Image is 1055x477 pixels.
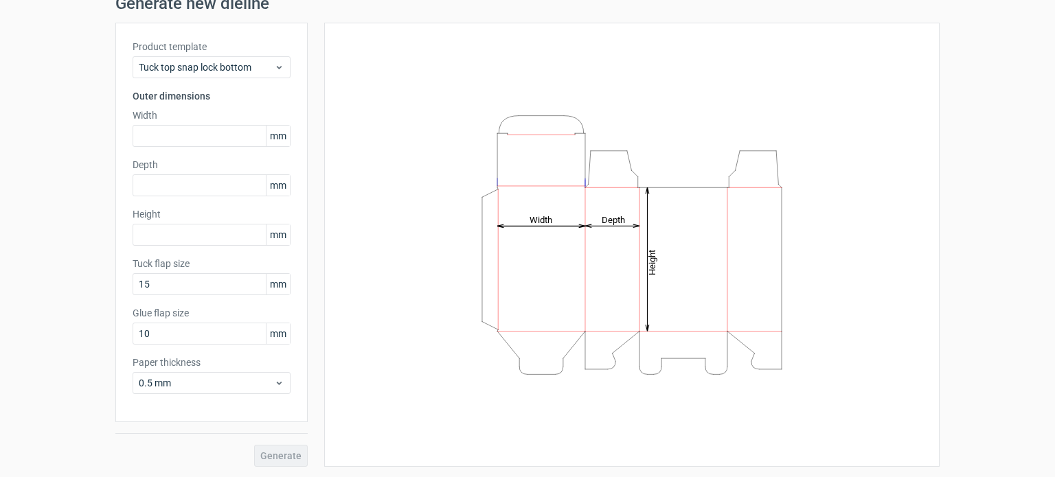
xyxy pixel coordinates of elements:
[133,356,291,369] label: Paper thickness
[647,249,657,275] tspan: Height
[602,214,625,224] tspan: Depth
[266,126,290,146] span: mm
[133,158,291,172] label: Depth
[133,257,291,270] label: Tuck flap size
[133,40,291,54] label: Product template
[266,224,290,245] span: mm
[266,175,290,196] span: mm
[139,376,274,390] span: 0.5 mm
[133,108,291,122] label: Width
[139,60,274,74] span: Tuck top snap lock bottom
[133,306,291,320] label: Glue flap size
[530,214,552,224] tspan: Width
[266,323,290,344] span: mm
[266,274,290,294] span: mm
[133,89,291,103] h3: Outer dimensions
[133,207,291,221] label: Height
